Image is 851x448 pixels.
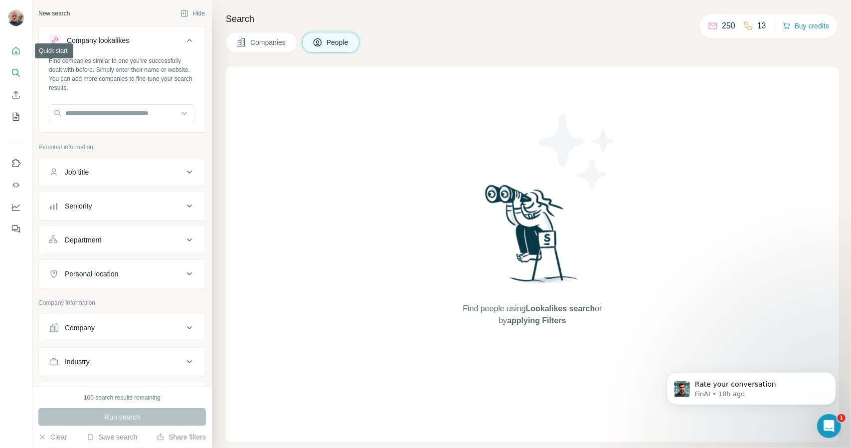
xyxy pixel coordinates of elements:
[39,228,205,252] button: Department
[8,64,24,82] button: Search
[8,10,24,26] img: Avatar
[39,316,205,340] button: Company
[39,384,205,408] button: HQ location
[838,414,846,422] span: 1
[65,235,101,245] div: Department
[65,323,95,333] div: Company
[65,357,90,367] div: Industry
[173,6,212,21] button: Hide
[526,304,595,313] span: Lookalikes search
[65,201,92,211] div: Seniority
[49,56,195,92] div: Find companies similar to one you've successfully dealt with before. Simply enter their name or w...
[157,432,206,442] button: Share filters
[86,432,137,442] button: Save search
[38,143,206,152] p: Personal information
[817,414,841,438] iframe: Intercom live chat
[453,303,612,327] span: Find people using or by
[8,198,24,216] button: Dashboard
[226,12,839,26] h4: Search
[481,182,584,293] img: Surfe Illustration - Woman searching with binoculars
[39,350,205,374] button: Industry
[8,176,24,194] button: Use Surfe API
[532,107,622,197] img: Surfe Illustration - Stars
[783,19,829,33] button: Buy credits
[39,160,205,184] button: Job title
[8,154,24,172] button: Use Surfe on LinkedIn
[39,262,205,286] button: Personal location
[65,167,89,177] div: Job title
[67,35,129,45] div: Company lookalikes
[38,298,206,307] p: Company information
[65,269,118,279] div: Personal location
[84,393,161,402] div: 100 search results remaining
[652,351,851,421] iframe: Intercom notifications message
[250,37,287,47] span: Companies
[757,20,766,32] p: 13
[8,220,24,238] button: Feedback
[507,316,566,325] span: applying Filters
[8,86,24,104] button: Enrich CSV
[722,20,735,32] p: 250
[38,432,67,442] button: Clear
[39,28,205,56] button: Company lookalikes
[39,194,205,218] button: Seniority
[8,108,24,126] button: My lists
[38,9,70,18] div: New search
[327,37,349,47] span: People
[8,42,24,60] button: Quick start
